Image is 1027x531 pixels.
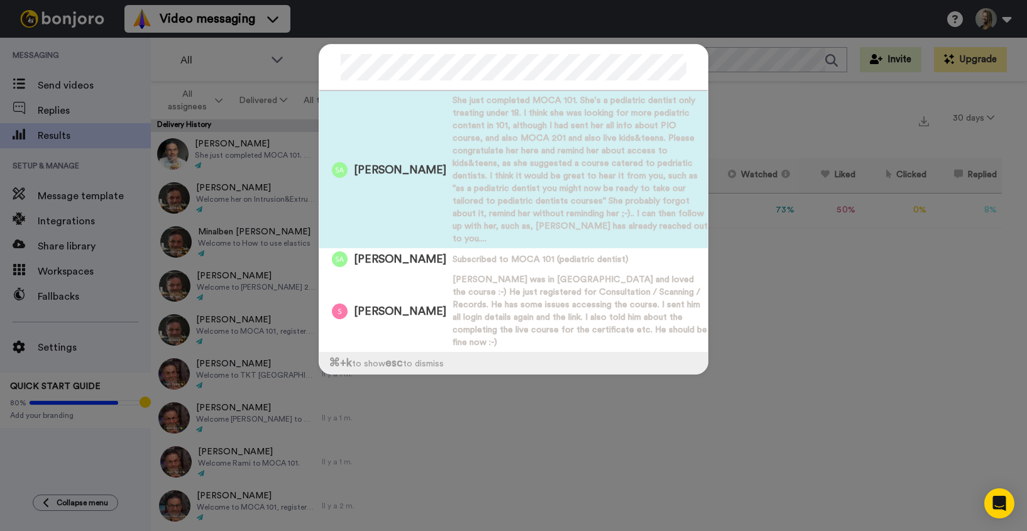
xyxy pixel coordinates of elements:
a: Image of Siminder Soin[PERSON_NAME][PERSON_NAME] was in [GEOGRAPHIC_DATA] and loved the course :-... [319,270,708,352]
img: Image of Simi Abraham [332,251,348,267]
span: esc [385,358,403,368]
img: Image of Siminder Soin [332,304,348,319]
img: Image of Simi Abraham [332,162,348,178]
div: to show to dismiss [319,352,708,374]
span: [PERSON_NAME] [354,251,446,267]
span: She just completed MOCA 101. She's a pediatric dentist only treating under 18. I think she was lo... [453,94,708,245]
span: [PERSON_NAME] was in [GEOGRAPHIC_DATA] and loved the course :-) He just registered for Consultati... [453,273,708,349]
a: Image of Simi Abraham[PERSON_NAME]She just completed MOCA 101. She's a pediatric dentist only tre... [319,91,708,248]
a: Image of Simi Abraham[PERSON_NAME]Subscribed to MOCA 101 (pediatric dentist) [319,248,708,270]
div: Open Intercom Messenger [984,488,1014,518]
span: ⌘ +k [329,358,352,368]
span: Subscribed to MOCA 101 (pediatric dentist) [453,253,629,266]
span: [PERSON_NAME] [354,162,446,178]
span: [PERSON_NAME] [354,304,446,319]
